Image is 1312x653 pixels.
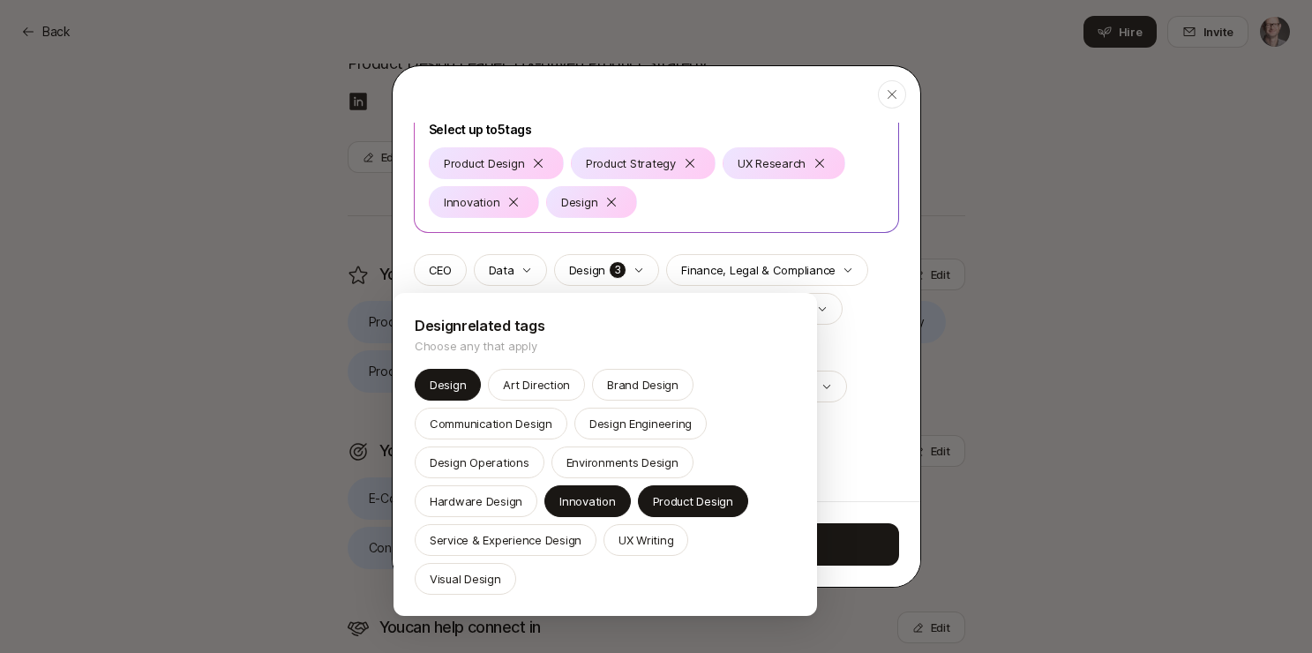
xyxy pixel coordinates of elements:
p: Hardware Design [430,492,522,510]
p: Design Engineering [589,415,692,432]
p: Visual Design [430,570,501,588]
p: Brand Design [607,376,678,394]
p: Design [430,376,466,394]
p: Environments Design [566,454,678,471]
p: Product Design [653,492,733,510]
p: Communication Design [430,415,552,432]
p: Design Operations [430,454,529,471]
p: Innovation [559,492,615,510]
p: Service & Experience Design [430,531,581,549]
p: UX Writing [619,531,673,549]
p: Art Direction [503,376,570,394]
p: Choose any that apply [415,337,796,355]
p: Design related tags [415,314,796,337]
